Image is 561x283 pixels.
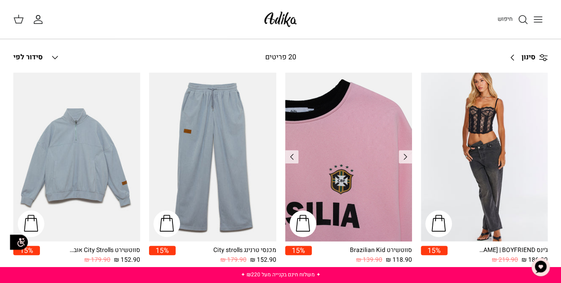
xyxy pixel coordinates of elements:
div: ג׳ינס All Or Nothing [PERSON_NAME] | BOYFRIEND [477,246,548,255]
a: החשבון שלי [33,14,47,25]
a: מכנסי טרנינג City strolls 152.90 ₪ 179.90 ₪ [176,246,276,265]
span: 152.90 ₪ [114,255,140,265]
img: Adika IL [262,9,299,30]
a: סינון [504,47,548,68]
div: מכנסי טרנינג City strolls [205,246,276,255]
span: 139.90 ₪ [356,255,382,265]
span: 118.90 ₪ [386,255,412,265]
a: חיפוש [498,14,528,25]
div: סווטשירט City Strolls אוברסייז [69,246,140,255]
button: סידור לפי [13,48,60,67]
button: צ'אט [527,254,554,280]
a: 15% [149,246,176,265]
a: מכנסי טרנינג City strolls [149,73,276,242]
div: סווטשירט Brazilian Kid [341,246,412,255]
span: חיפוש [498,15,513,23]
a: 15% [421,246,447,265]
a: סווטשירט City Strolls אוברסייז 152.90 ₪ 179.90 ₪ [40,246,140,265]
a: סווטשירט Brazilian Kid 118.90 ₪ 139.90 ₪ [312,246,412,265]
span: סידור לפי [13,52,43,62]
span: 15% [149,246,176,255]
a: ג׳ינס All Or Nothing קריס-קרוס | BOYFRIEND [421,73,548,242]
a: ג׳ינס All Or Nothing [PERSON_NAME] | BOYFRIEND 186.90 ₪ 219.90 ₪ [447,246,548,265]
span: 179.90 ₪ [84,255,110,265]
span: סינון [522,52,535,63]
span: 186.90 ₪ [522,255,548,265]
a: סווטשירט Brazilian Kid [285,73,412,242]
div: 20 פריטים [215,52,346,63]
span: 219.90 ₪ [492,255,518,265]
span: 15% [285,246,312,255]
a: 15% [285,246,312,265]
a: Previous [285,150,298,163]
span: 179.90 ₪ [220,255,247,265]
a: סווטשירט City Strolls אוברסייז [13,73,140,242]
span: 15% [421,246,447,255]
img: accessibility_icon02.svg [7,230,31,254]
a: ✦ משלוח חינם בקנייה מעל ₪220 ✦ [241,271,321,279]
button: Toggle menu [528,10,548,29]
a: Previous [399,150,412,163]
span: 152.90 ₪ [250,255,276,265]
